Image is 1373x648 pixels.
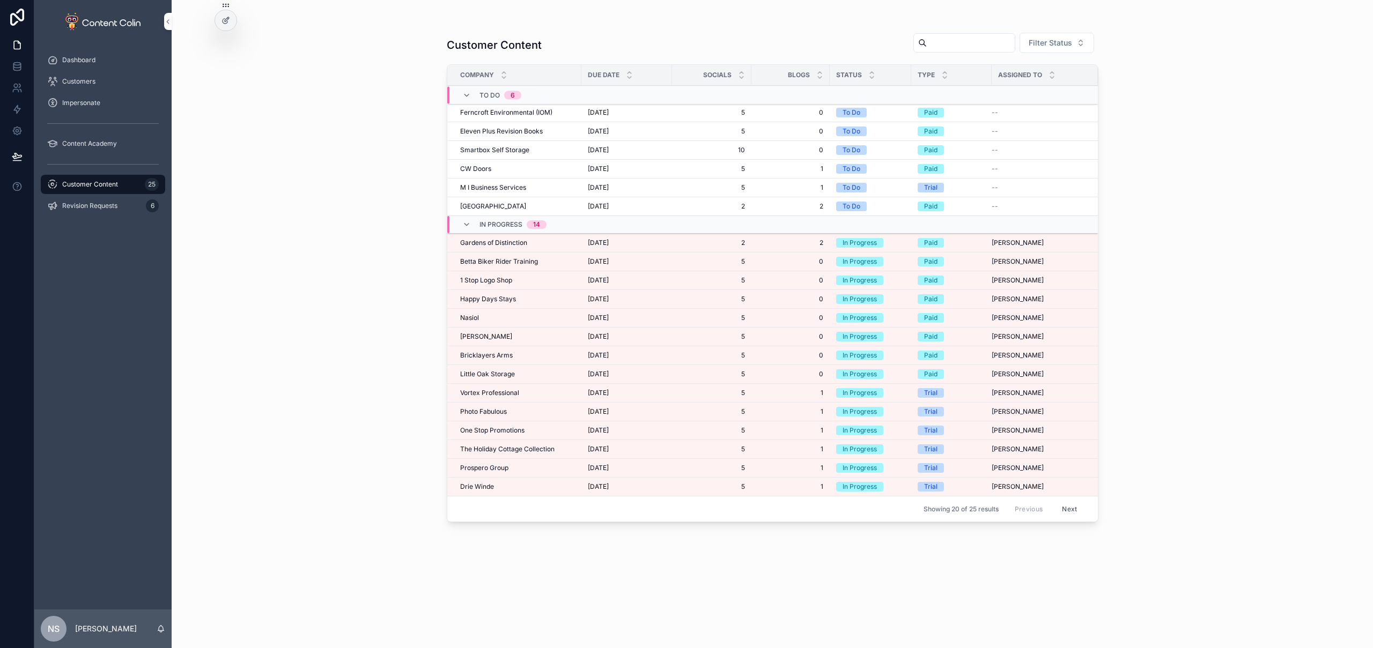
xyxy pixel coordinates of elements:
[588,407,609,416] span: [DATE]
[678,389,745,397] a: 5
[460,464,508,472] span: Prospero Group
[992,389,1085,397] a: [PERSON_NAME]
[843,388,877,398] div: In Progress
[843,126,860,136] div: To Do
[992,257,1044,266] span: [PERSON_NAME]
[460,276,575,285] a: 1 Stop Logo Shop
[460,314,575,322] a: Nasiol
[918,183,985,192] a: Trial
[678,146,745,154] span: 10
[758,146,823,154] span: 0
[992,202,1085,211] a: --
[678,426,745,435] a: 5
[758,407,823,416] a: 1
[588,389,666,397] a: [DATE]
[924,238,938,248] div: Paid
[918,313,985,323] a: Paid
[918,202,985,211] a: Paid
[460,276,512,285] span: 1 Stop Logo Shop
[758,332,823,341] span: 0
[678,445,745,453] span: 5
[992,108,1085,117] a: --
[588,389,609,397] span: [DATE]
[918,257,985,266] a: Paid
[460,482,575,491] a: Drie Winde
[992,426,1044,435] span: [PERSON_NAME]
[758,370,823,378] a: 0
[758,108,823,117] a: 0
[460,407,507,416] span: Photo Fabulous
[460,370,575,378] a: Little Oak Storage
[588,464,609,472] span: [DATE]
[678,370,745,378] span: 5
[836,126,905,136] a: To Do
[758,183,823,192] a: 1
[41,93,165,113] a: Impersonate
[924,145,938,155] div: Paid
[918,351,985,360] a: Paid
[918,407,985,416] a: Trial
[992,351,1085,360] a: [PERSON_NAME]
[918,275,985,285] a: Paid
[758,165,823,173] span: 1
[588,445,609,453] span: [DATE]
[62,77,95,86] span: Customers
[479,91,500,100] span: To Do
[460,332,512,341] span: [PERSON_NAME]
[843,313,877,323] div: In Progress
[843,257,877,266] div: In Progress
[992,370,1085,378] a: [PERSON_NAME]
[992,482,1044,491] span: [PERSON_NAME]
[992,314,1044,322] span: [PERSON_NAME]
[843,426,877,435] div: In Progress
[918,108,985,117] a: Paid
[836,275,905,285] a: In Progress
[588,202,666,211] a: [DATE]
[758,295,823,303] a: 0
[460,257,575,266] a: Betta Biker Rider Training
[460,426,525,435] span: One Stop Promotions
[678,257,745,266] a: 5
[460,389,575,397] a: Vortex Professional
[836,164,905,174] a: To Do
[836,202,905,211] a: To Do
[588,482,609,491] span: [DATE]
[588,239,666,247] a: [DATE]
[836,313,905,323] a: In Progress
[588,351,609,360] span: [DATE]
[678,482,745,491] a: 5
[588,295,609,303] span: [DATE]
[588,257,609,266] span: [DATE]
[678,183,745,192] span: 5
[678,239,745,247] a: 2
[588,314,609,322] span: [DATE]
[460,426,575,435] a: One Stop Promotions
[460,183,526,192] span: M I Business Services
[588,464,666,472] a: [DATE]
[678,332,745,341] span: 5
[460,351,513,360] span: Bricklayers Arms
[758,464,823,472] a: 1
[678,165,745,173] a: 5
[918,482,985,491] a: Trial
[758,351,823,360] span: 0
[62,139,117,148] span: Content Academy
[678,351,745,360] a: 5
[678,276,745,285] span: 5
[41,50,165,70] a: Dashboard
[924,202,938,211] div: Paid
[460,183,575,192] a: M I Business Services
[460,445,575,453] a: The Holiday Cottage Collection
[758,314,823,322] a: 0
[460,257,538,266] span: Betta Biker Rider Training
[836,332,905,341] a: In Progress
[460,482,494,491] span: Drie Winde
[678,314,745,322] a: 5
[918,444,985,454] a: Trial
[918,463,985,473] a: Trial
[992,426,1085,435] a: [PERSON_NAME]
[678,295,745,303] span: 5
